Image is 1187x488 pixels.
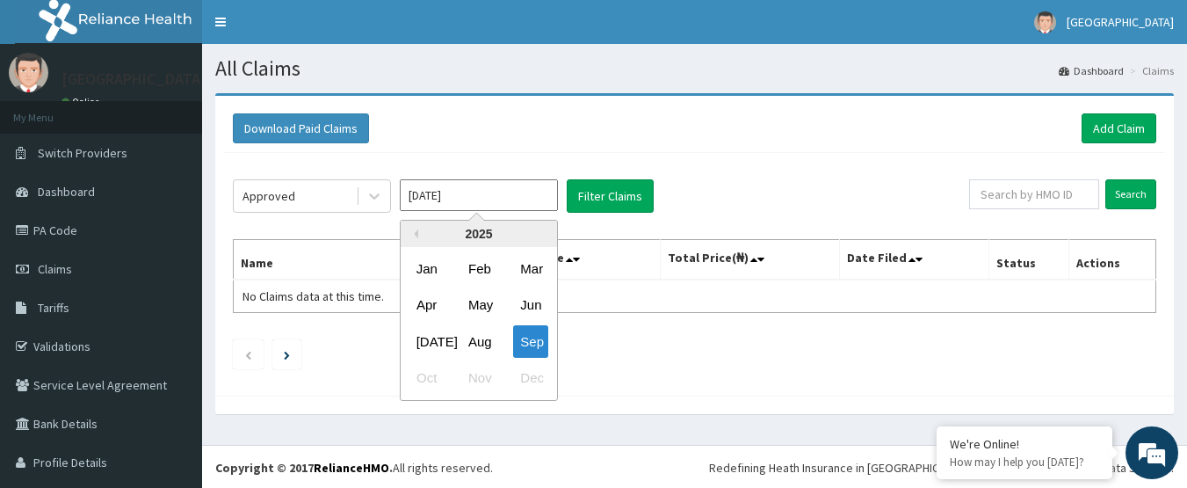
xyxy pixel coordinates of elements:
div: Chat with us now [91,98,295,121]
div: Choose June 2025 [513,289,548,322]
button: Previous Year [409,229,418,238]
p: How may I help you today? [950,455,1099,470]
span: Claims [38,261,72,277]
div: Choose March 2025 [513,252,548,285]
a: Online [62,96,104,108]
li: Claims [1125,63,1174,78]
th: Date Filed [840,240,988,280]
div: Approved [242,187,295,205]
a: Dashboard [1059,63,1124,78]
th: Total Price(₦) [660,240,840,280]
div: Choose April 2025 [409,289,445,322]
div: Choose February 2025 [461,252,496,285]
div: month 2025-09 [401,251,557,397]
a: Previous page [244,346,252,362]
p: [GEOGRAPHIC_DATA] [62,71,206,87]
span: Switch Providers [38,145,127,161]
div: Minimize live chat window [288,9,330,51]
div: Choose September 2025 [513,325,548,358]
button: Download Paid Claims [233,113,369,143]
img: User Image [9,53,48,92]
th: Name [234,240,467,280]
div: Choose August 2025 [461,325,496,358]
input: Select Month and Year [400,179,558,211]
div: 2025 [401,221,557,247]
input: Search by HMO ID [969,179,1099,209]
span: Dashboard [38,184,95,200]
textarea: Type your message and hit 'Enter' [9,312,335,374]
a: Next page [284,346,290,362]
div: Redefining Heath Insurance in [GEOGRAPHIC_DATA] using Telemedicine and Data Science! [709,459,1174,477]
div: Choose July 2025 [409,325,445,358]
span: [GEOGRAPHIC_DATA] [1067,14,1174,30]
th: Actions [1069,240,1156,280]
span: Tariffs [38,300,69,316]
div: We're Online! [950,436,1099,452]
a: Add Claim [1082,113,1156,143]
input: Search [1105,179,1156,209]
strong: Copyright © 2017 . [215,460,393,476]
div: Choose May 2025 [461,289,496,322]
span: We're online! [102,137,242,315]
th: Status [988,240,1068,280]
div: Choose January 2025 [409,252,445,285]
h1: All Claims [215,57,1174,80]
img: d_794563401_company_1708531726252_794563401 [33,88,71,132]
span: No Claims data at this time. [242,288,384,304]
img: User Image [1034,11,1056,33]
a: RelianceHMO [314,460,389,476]
button: Filter Claims [567,179,654,213]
